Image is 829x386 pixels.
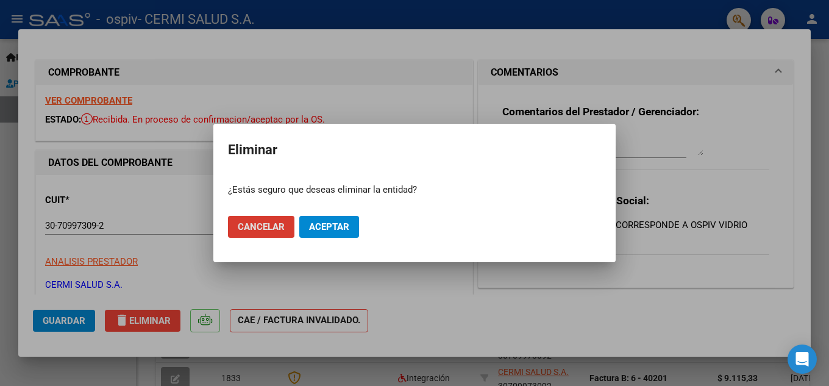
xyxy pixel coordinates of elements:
[299,216,359,238] button: Aceptar
[238,221,285,232] span: Cancelar
[228,216,294,238] button: Cancelar
[309,221,349,232] span: Aceptar
[228,138,601,162] h2: Eliminar
[788,345,817,374] div: Open Intercom Messenger
[228,183,601,197] p: ¿Estás seguro que deseas eliminar la entidad?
